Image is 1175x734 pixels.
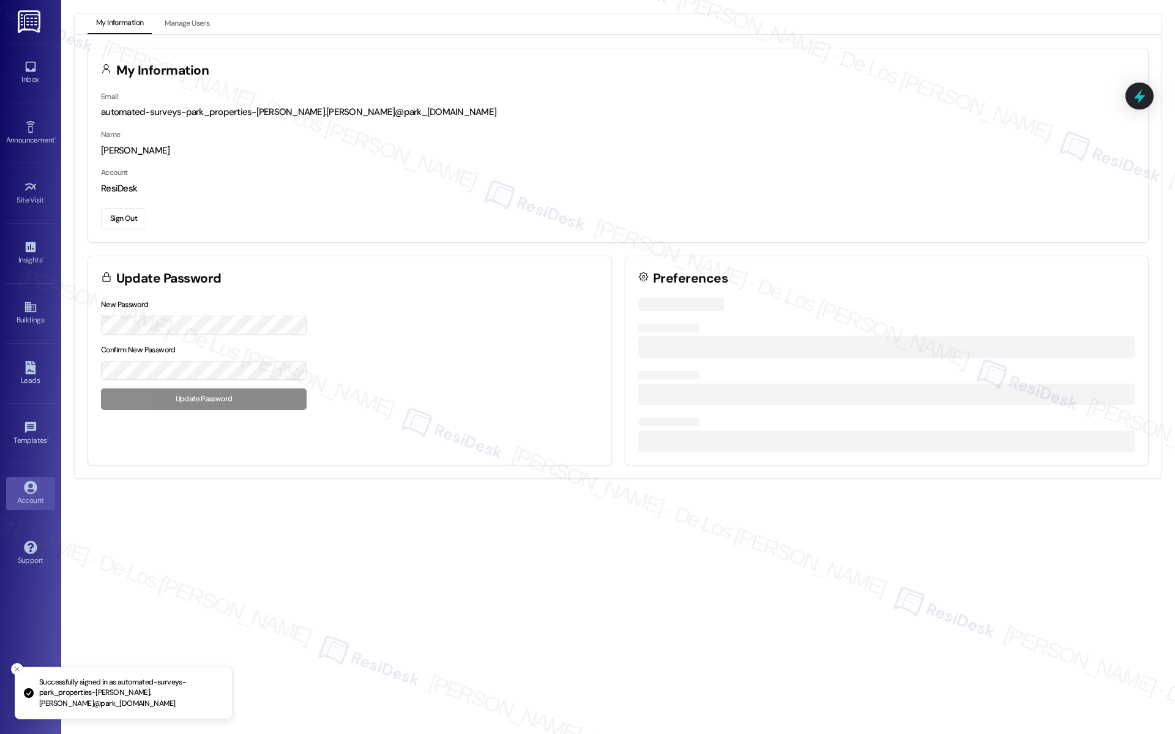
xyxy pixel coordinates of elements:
[101,208,146,229] button: Sign Out
[88,13,152,34] button: My Information
[6,537,55,570] a: Support
[6,237,55,270] a: Insights •
[42,254,44,262] span: •
[101,345,176,355] label: Confirm New Password
[156,13,218,34] button: Manage Users
[11,663,23,675] button: Close toast
[18,10,43,33] img: ResiDesk Logo
[101,92,118,102] label: Email
[6,477,55,510] a: Account
[101,106,1135,119] div: automated-surveys-park_properties-[PERSON_NAME].[PERSON_NAME]@park_[DOMAIN_NAME]
[653,272,728,285] h3: Preferences
[47,434,49,443] span: •
[6,357,55,390] a: Leads
[54,134,56,143] span: •
[6,417,55,450] a: Templates •
[116,272,222,285] h3: Update Password
[101,300,149,310] label: New Password
[6,177,55,210] a: Site Visit •
[101,182,1135,195] div: ResiDesk
[101,130,121,139] label: Name
[6,297,55,330] a: Buildings
[101,168,128,177] label: Account
[44,194,46,202] span: •
[39,677,222,710] p: Successfully signed in as automated-surveys-park_properties-[PERSON_NAME].[PERSON_NAME]@park_[DOM...
[101,144,1135,157] div: [PERSON_NAME]
[6,56,55,89] a: Inbox
[116,64,209,77] h3: My Information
